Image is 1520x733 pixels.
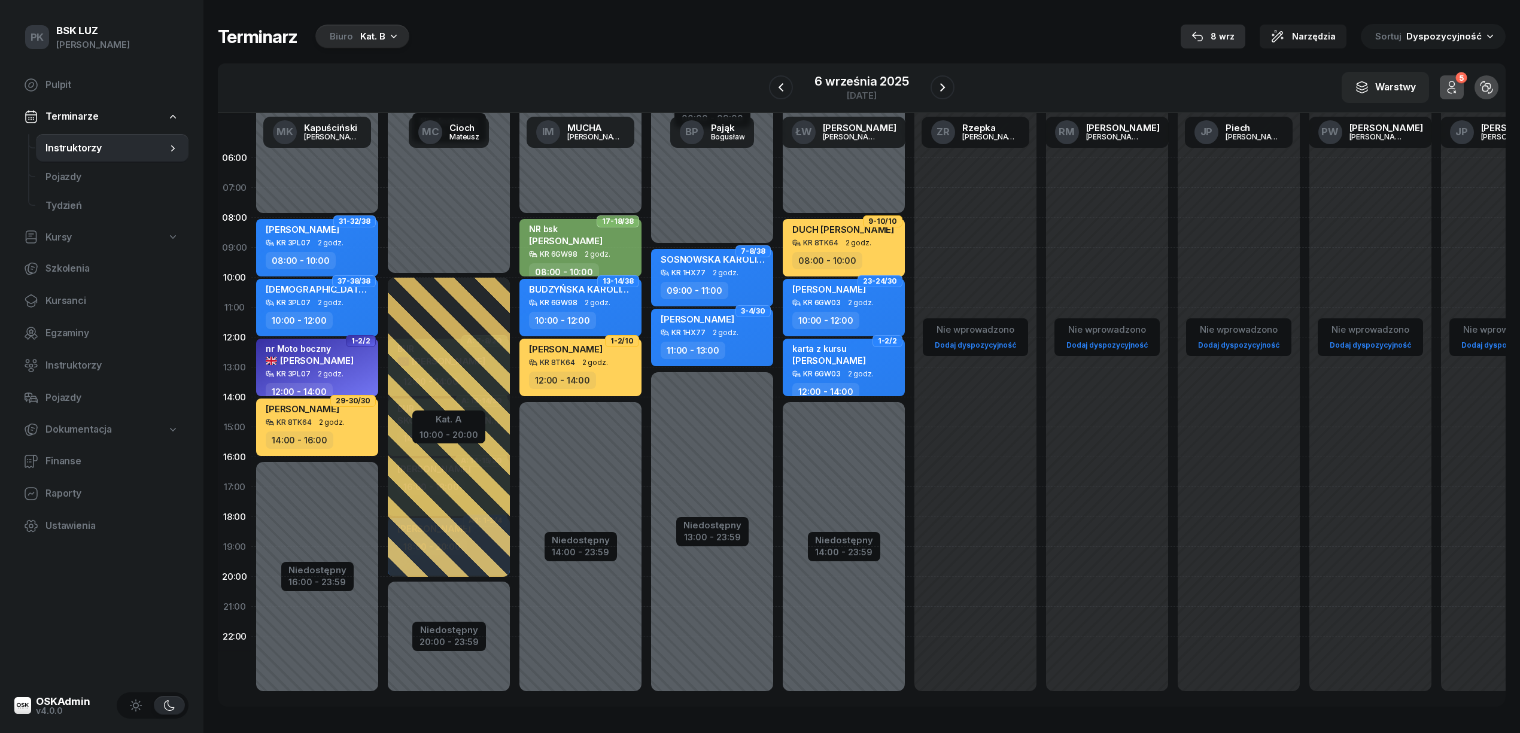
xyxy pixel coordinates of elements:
[1325,322,1416,337] div: Nie wprowadzono
[218,203,251,233] div: 08:00
[567,133,625,141] div: [PERSON_NAME]
[45,230,72,245] span: Kursy
[1193,320,1284,355] button: Nie wprowadzonoDodaj dyspozycyjność
[792,252,862,269] div: 08:00 - 10:00
[218,472,251,502] div: 17:00
[1191,29,1235,44] div: 8 wrz
[552,533,610,559] button: Niedostępny14:00 - 23:59
[14,319,189,348] a: Egzaminy
[529,224,603,234] div: NR bsk
[868,220,897,223] span: 9-10/10
[276,370,311,378] div: KR 3PL07
[922,117,1029,148] a: ZRRzepka[PERSON_NAME]
[14,254,189,283] a: Szkolenia
[803,370,841,378] div: KR 6GW03
[603,280,634,282] span: 13-14/38
[795,127,812,137] span: ŁW
[823,123,896,132] div: [PERSON_NAME]
[540,250,577,258] div: KR 6GW98
[1325,338,1416,352] a: Dodaj dyspozycyjność
[266,312,333,329] div: 10:00 - 12:00
[45,141,167,156] span: Instruktorzy
[14,447,189,476] a: Finanse
[1260,25,1346,48] button: Narzędzia
[266,224,339,235] span: [PERSON_NAME]
[1200,127,1213,137] span: JP
[803,239,838,247] div: KR 8TK64
[419,623,479,649] button: Niedostępny20:00 - 23:59
[1062,320,1153,355] button: Nie wprowadzonoDodaj dyspozycyjność
[1355,80,1416,95] div: Warstwy
[1226,133,1283,141] div: [PERSON_NAME]
[1455,127,1468,137] span: JP
[741,310,765,312] span: 3-4/30
[276,418,312,426] div: KR 8TK64
[930,338,1021,352] a: Dodaj dyspozycyjność
[56,37,130,53] div: [PERSON_NAME]
[45,326,179,341] span: Egzaminy
[266,343,354,354] div: nr Moto boczny
[792,312,859,329] div: 10:00 - 12:00
[1349,133,1407,141] div: [PERSON_NAME]
[823,133,880,141] div: [PERSON_NAME]
[266,284,442,295] span: [DEMOGRAPHIC_DATA][PERSON_NAME]
[930,320,1021,355] button: Nie wprowadzonoDodaj dyspozycyjność
[218,233,251,263] div: 09:00
[304,133,361,141] div: [PERSON_NAME]
[1193,338,1284,352] a: Dodaj dyspozycyjność
[318,239,343,247] span: 2 godz.
[1342,72,1429,103] button: Warstwy
[266,383,333,400] div: 12:00 - 14:00
[338,280,370,282] span: 37-38/38
[36,191,189,220] a: Tydzień
[863,280,897,282] span: 23-24/30
[930,322,1021,337] div: Nie wprowadzono
[218,442,251,472] div: 16:00
[661,254,770,265] span: SOSNOWSKA KAROLINA
[14,512,189,540] a: Ustawienia
[45,454,179,469] span: Finanse
[45,518,179,534] span: Ustawienia
[276,127,293,137] span: MK
[36,163,189,191] a: Pojazdy
[1361,24,1506,49] button: Sortuj Dyspozycyjność
[711,123,745,132] div: Pająk
[1062,338,1153,352] a: Dodaj dyspozycyjność
[713,269,738,277] span: 2 godz.
[803,299,841,306] div: KR 6GW03
[288,574,346,587] div: 16:00 - 23:59
[529,263,599,281] div: 08:00 - 10:00
[45,198,179,214] span: Tydzień
[360,29,385,44] div: Kat. B
[45,358,179,373] span: Instruktorzy
[45,293,179,309] span: Kursanci
[848,299,874,307] span: 2 godz.
[1062,322,1153,337] div: Nie wprowadzono
[14,103,189,130] a: Terminarze
[529,312,596,329] div: 10:00 - 12:00
[336,400,370,402] span: 29-30/30
[1321,127,1339,137] span: PW
[419,634,479,647] div: 20:00 - 23:59
[304,123,361,132] div: Kapuściński
[14,224,189,251] a: Kursy
[962,123,1020,132] div: Rzepka
[529,284,634,295] span: BUDZYŃSKA KAROLINA
[319,418,345,427] span: 2 godz.
[276,299,311,306] div: KR 3PL07
[318,370,343,378] span: 2 godz.
[218,26,297,47] h1: Terminarz
[409,117,489,148] a: MCCiochMateusz
[14,384,189,412] a: Pojazdy
[218,532,251,562] div: 19:00
[45,169,179,185] span: Pojazdy
[1086,133,1144,141] div: [PERSON_NAME]
[529,372,596,389] div: 12:00 - 14:00
[14,71,189,99] a: Pulpit
[266,252,336,269] div: 08:00 - 10:00
[671,269,706,276] div: KR 1HX77
[14,287,189,315] a: Kursanci
[419,427,478,440] div: 10:00 - 20:00
[585,299,610,307] span: 2 godz.
[218,293,251,323] div: 11:00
